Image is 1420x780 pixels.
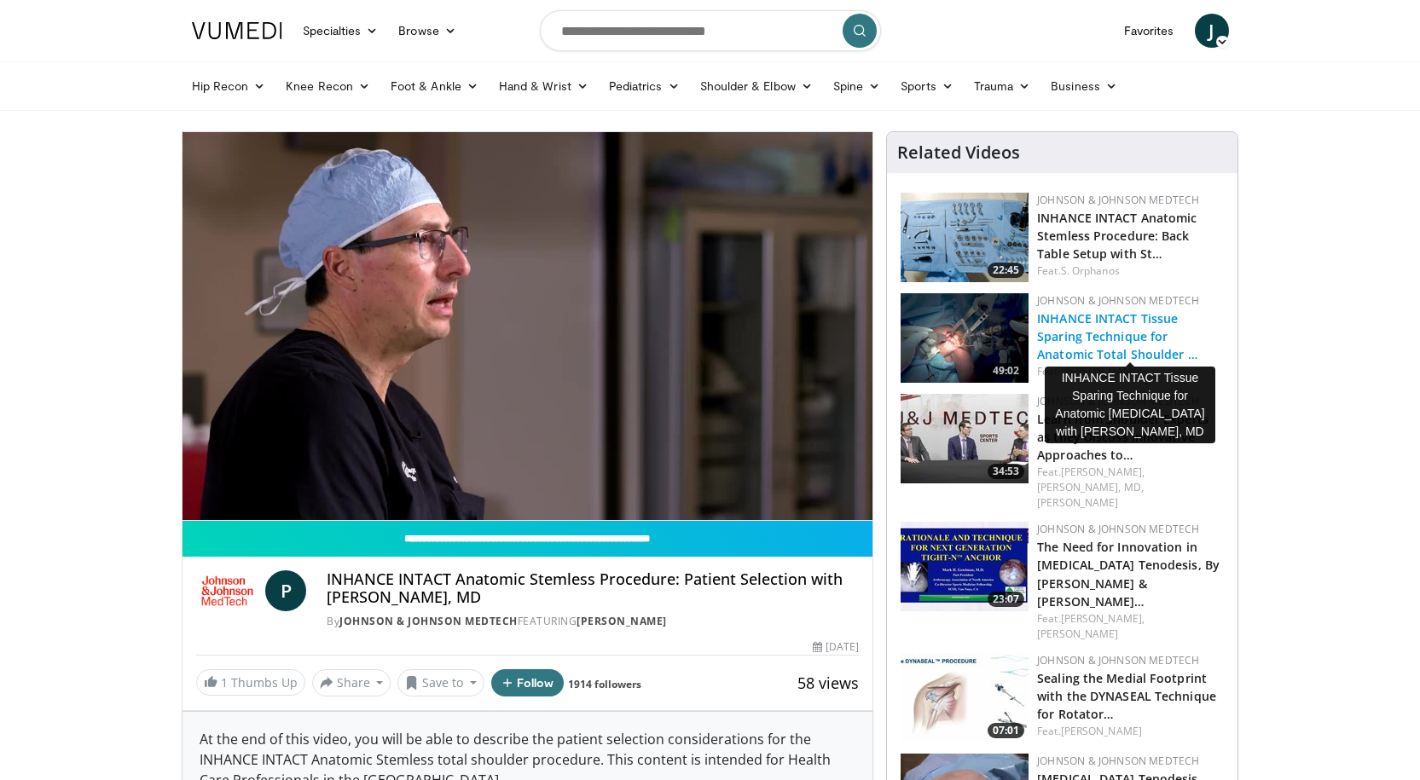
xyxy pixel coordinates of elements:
img: be772085-eebf-4ea1-ae5e-6ff3058a57ae.150x105_q85_crop-smart_upscale.jpg [901,293,1029,383]
a: INHANCE INTACT Anatomic Stemless Procedure: Back Table Setup with St… [1037,210,1197,262]
a: Pediatrics [599,69,690,103]
div: INHANCE INTACT Tissue Sparing Technique for Anatomic [MEDICAL_DATA] with [PERSON_NAME], MD [1045,367,1215,443]
span: 49:02 [988,363,1024,378]
a: Johnson & Johnson MedTech [1037,754,1199,768]
a: [PERSON_NAME] [1061,724,1142,738]
a: Sealing the Medial Footprint with the DYNASEAL Technique for Rotator… [1037,670,1216,722]
a: Business [1040,69,1127,103]
div: Feat. [1037,465,1224,511]
img: 5493ac88-9e78-43fb-9cf2-5713838c1a07.png.150x105_q85_crop-smart_upscale.png [901,193,1029,282]
a: 07:01 [901,653,1029,742]
input: Search topics, interventions [540,10,881,51]
video-js: Video Player [183,132,873,521]
a: Knee Recon [275,69,380,103]
div: Feat. [1037,724,1224,739]
a: Johnson & Johnson MedTech [1037,394,1199,408]
h4: INHANCE INTACT Anatomic Stemless Procedure: Patient Selection with [PERSON_NAME], MD [327,570,859,607]
a: Shoulder & Elbow [690,69,823,103]
a: [PERSON_NAME], [1061,465,1145,479]
a: 34:53 [901,394,1029,483]
span: 58 views [797,673,859,693]
a: [PERSON_NAME] [1037,627,1118,641]
div: By FEATURING [327,614,859,629]
a: Foot & Ankle [380,69,489,103]
span: 07:01 [988,723,1024,738]
a: Browse [388,14,467,48]
img: 4c8c35ed-b197-4a86-9ec7-dec88460bf94.150x105_q85_crop-smart_upscale.jpg [901,653,1029,742]
div: Feat. [1037,611,1224,642]
a: Hand & Wrist [489,69,599,103]
img: VuMedi Logo [192,22,282,39]
span: 1 [221,674,228,690]
a: Favorites [1114,14,1185,48]
div: [DATE] [813,639,859,655]
a: Johnson & Johnson MedTech [1037,193,1199,207]
button: Share [312,669,391,696]
div: Feat. [1037,263,1224,279]
a: INHANCE INTACT Tissue Sparing Technique for Anatomic Total Shoulder … [1037,310,1198,362]
a: Johnson & Johnson MedTech [339,614,518,628]
button: Follow [491,669,565,696]
a: [PERSON_NAME] [1037,495,1118,510]
a: Johnson & Johnson MedTech [1037,293,1199,308]
a: The Need for Innovation in [MEDICAL_DATA] Tenodesis, By [PERSON_NAME] & [PERSON_NAME]… [1037,539,1220,609]
button: Save to [397,669,484,696]
a: [PERSON_NAME], [1061,611,1145,626]
div: Feat. [1037,364,1224,379]
span: 23:07 [988,592,1024,607]
img: 7b92dd98-d7b3-444a-881c-abffa621e1b3.150x105_q85_crop-smart_upscale.jpg [901,394,1029,483]
a: 23:07 [901,522,1029,611]
a: Johnson & Johnson MedTech [1037,522,1199,536]
img: 897bbdca-2434-4456-9b1b-c092cff6dc5d.150x105_q85_crop-smart_upscale.jpg [901,522,1029,611]
a: P [265,570,306,611]
img: Johnson & Johnson MedTech [196,570,259,611]
a: Hip Recon [182,69,276,103]
a: Trauma [964,69,1041,103]
a: 22:45 [901,193,1029,282]
h4: Related Videos [897,142,1020,163]
span: 22:45 [988,263,1024,278]
a: 1 Thumbs Up [196,669,305,696]
a: 1914 followers [568,677,641,691]
span: 34:53 [988,464,1024,479]
a: Specialties [293,14,389,48]
a: Sports [890,69,964,103]
a: 49:02 [901,293,1029,383]
a: Spine [823,69,890,103]
a: Johnson & Johnson MedTech [1037,653,1199,667]
a: [PERSON_NAME] [577,614,667,628]
a: Learn from Shoulder Experts as they Discuss Innovative Approaches to… [1037,411,1208,463]
a: [PERSON_NAME], MD, [1037,480,1144,494]
a: S. Orphanos [1061,263,1120,278]
a: J [1195,14,1229,48]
